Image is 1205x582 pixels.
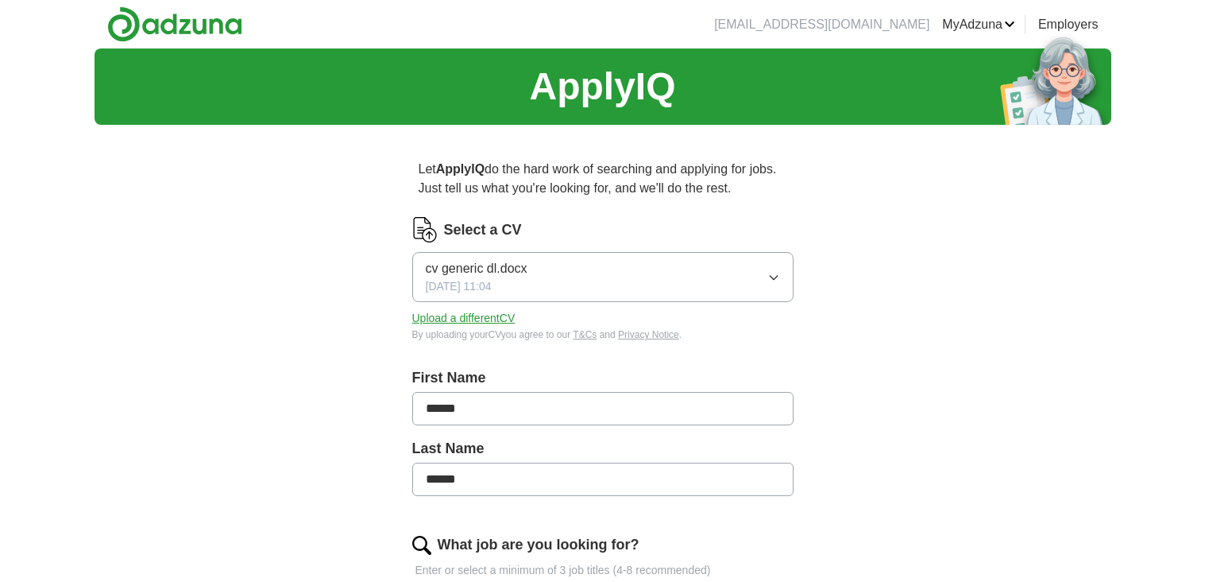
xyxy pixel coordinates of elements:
strong: ApplyIQ [436,162,485,176]
img: search.png [412,536,431,555]
button: Upload a differentCV [412,310,516,327]
img: Adzuna logo [107,6,242,42]
a: T&Cs [573,329,597,340]
li: [EMAIL_ADDRESS][DOMAIN_NAME] [714,15,929,34]
p: Let do the hard work of searching and applying for jobs. Just tell us what you're looking for, an... [412,153,794,204]
label: Select a CV [444,219,522,241]
a: MyAdzuna [942,15,1015,34]
a: Employers [1038,15,1099,34]
div: By uploading your CV you agree to our and . [412,328,794,342]
label: Last Name [412,438,794,460]
span: cv generic dl.docx [426,259,527,278]
label: What job are you looking for? [438,534,639,556]
p: Enter or select a minimum of 3 job titles (4-8 recommended) [412,562,794,579]
label: First Name [412,367,794,389]
span: [DATE] 11:04 [426,278,492,295]
img: CV Icon [412,217,438,242]
h1: ApplyIQ [529,58,675,115]
button: cv generic dl.docx[DATE] 11:04 [412,252,794,302]
a: Privacy Notice [618,329,679,340]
